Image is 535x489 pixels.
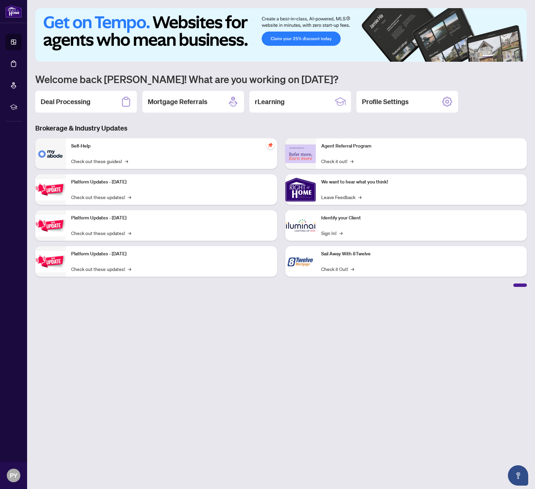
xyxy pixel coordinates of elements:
button: 6 [517,55,520,58]
p: Sail Away With 8Twelve [321,250,522,258]
span: → [128,265,131,273]
a: Check out these updates!→ [71,265,131,273]
img: logo [5,5,22,18]
span: → [128,193,131,201]
img: Identify your Client [285,210,316,241]
p: Platform Updates - [DATE] [71,250,272,258]
button: Open asap [508,465,528,486]
span: → [125,157,128,165]
span: PY [10,471,18,480]
p: Self-Help [71,142,272,150]
span: → [351,265,354,273]
button: 3 [501,55,504,58]
p: Platform Updates - [DATE] [71,178,272,186]
img: We want to hear what you think! [285,174,316,205]
span: → [358,193,362,201]
h3: Brokerage & Industry Updates [35,123,527,133]
img: Platform Updates - July 8, 2025 [35,215,66,236]
p: Identify your Client [321,214,522,222]
button: 5 [512,55,515,58]
span: → [339,229,343,237]
a: Sign In!→ [321,229,343,237]
h1: Welcome back [PERSON_NAME]! What are you working on [DATE]? [35,73,527,85]
p: We want to hear what you think! [321,178,522,186]
a: Check it Out!→ [321,265,354,273]
button: 4 [507,55,509,58]
img: Slide 0 [35,8,527,62]
p: Agent Referral Program [321,142,522,150]
a: Check out these updates!→ [71,193,131,201]
button: 2 [496,55,498,58]
a: Check out these guides!→ [71,157,128,165]
a: Check out these updates!→ [71,229,131,237]
a: Leave Feedback→ [321,193,362,201]
h2: Deal Processing [41,97,90,106]
h2: Profile Settings [362,97,409,106]
img: Platform Updates - July 21, 2025 [35,179,66,200]
span: pushpin [266,141,274,149]
img: Self-Help [35,138,66,169]
p: Platform Updates - [DATE] [71,214,272,222]
a: Check it out!→ [321,157,353,165]
img: Sail Away With 8Twelve [285,246,316,277]
h2: Mortgage Referrals [148,97,207,106]
span: → [128,229,131,237]
h2: rLearning [255,97,285,106]
button: 1 [482,55,493,58]
span: → [350,157,353,165]
img: Platform Updates - June 23, 2025 [35,251,66,272]
img: Agent Referral Program [285,144,316,163]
